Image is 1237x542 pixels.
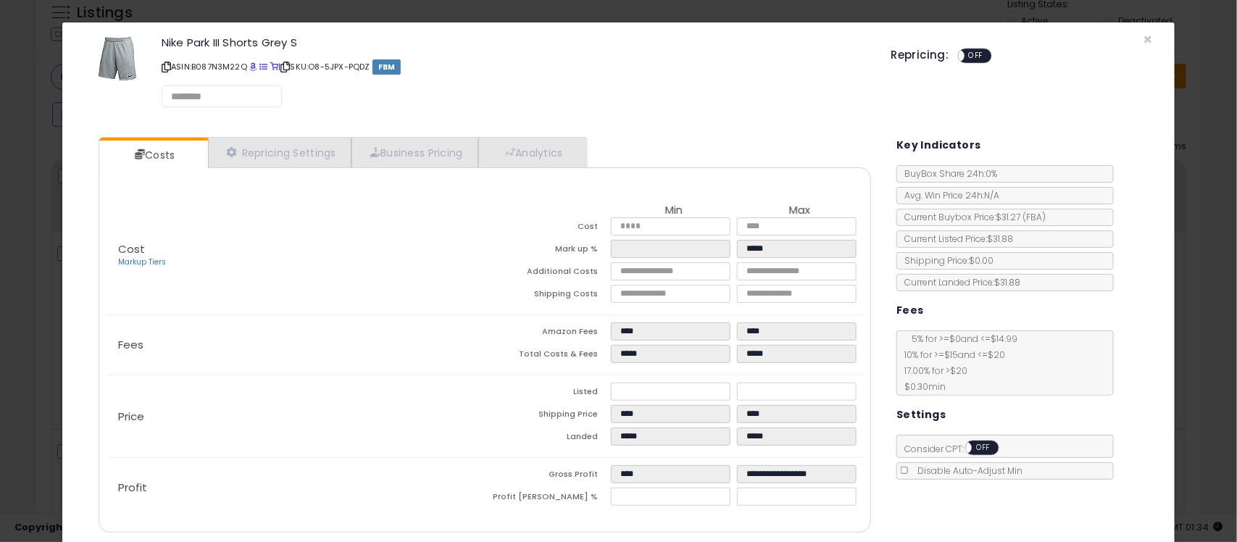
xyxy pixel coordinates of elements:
span: BuyBox Share 24h: 0% [897,167,997,180]
td: Mark up % [485,240,611,262]
th: Min [611,204,737,217]
a: Your listing only [270,61,278,72]
p: Fees [107,339,485,351]
td: Total Costs & Fees [485,345,611,367]
td: Gross Profit [485,465,611,488]
a: Repricing Settings [208,138,351,167]
span: Current Listed Price: $31.88 [897,233,1013,245]
td: Listed [485,383,611,405]
th: Max [737,204,863,217]
span: OFF [965,50,988,62]
span: × [1144,29,1153,50]
p: ASIN: B087N3M22Q | SKU: O8-5JPX-PQDZ [162,55,870,78]
a: All offer listings [260,61,268,72]
img: 31UN3OEqYeL._SL60_.jpg [96,37,139,80]
span: Current Landed Price: $31.88 [897,276,1020,288]
a: Markup Tiers [118,257,166,267]
span: FBM [372,59,401,75]
td: Amazon Fees [485,322,611,345]
td: Shipping Price [485,405,611,428]
span: Disable Auto-Adjust Min [910,464,1022,477]
td: Shipping Costs [485,285,611,307]
span: OFF [972,442,995,454]
p: Profit [107,482,485,493]
td: Additional Costs [485,262,611,285]
a: Analytics [478,138,586,167]
td: Profit [PERSON_NAME] % [485,488,611,510]
a: BuyBox page [249,61,257,72]
a: Business Pricing [351,138,478,167]
a: Costs [99,141,207,170]
span: Avg. Win Price 24h: N/A [897,189,999,201]
td: Landed [485,428,611,450]
h5: Settings [896,406,946,424]
span: 10 % for >= $15 and <= $20 [897,349,1005,361]
td: Cost [485,217,611,240]
h5: Repricing: [891,49,949,61]
span: 17.00 % for > $20 [897,364,967,377]
span: ( FBA ) [1022,211,1046,223]
span: 5 % for >= $0 and <= $14.99 [904,333,1017,345]
span: $31.27 [996,211,1046,223]
p: Cost [107,243,485,268]
h3: Nike Park III Shorts Grey S [162,37,870,48]
span: Consider CPT: [897,443,1018,455]
span: $0.30 min [897,380,946,393]
span: Shipping Price: $0.00 [897,254,994,267]
h5: Fees [896,301,924,320]
span: Current Buybox Price: [897,211,1046,223]
p: Price [107,411,485,422]
h5: Key Indicators [896,136,981,154]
